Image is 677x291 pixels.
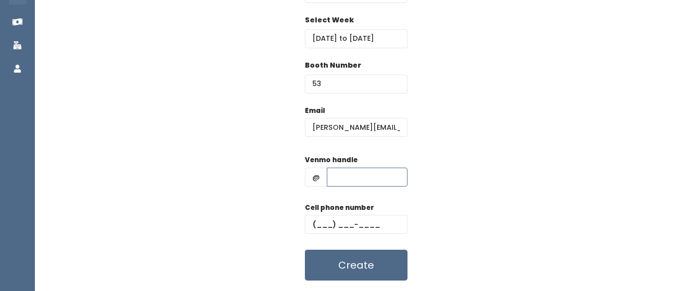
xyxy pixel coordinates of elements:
label: Cell phone number [305,203,374,213]
input: @ . [305,118,407,137]
input: Select week [305,29,407,48]
label: Select Week [305,15,354,25]
label: Venmo handle [305,155,358,165]
button: Create [305,250,407,281]
label: Booth Number [305,60,361,71]
input: (___) ___-____ [305,215,407,234]
input: Booth Number [305,75,407,94]
label: Email [305,106,325,116]
span: @ [305,168,327,187]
